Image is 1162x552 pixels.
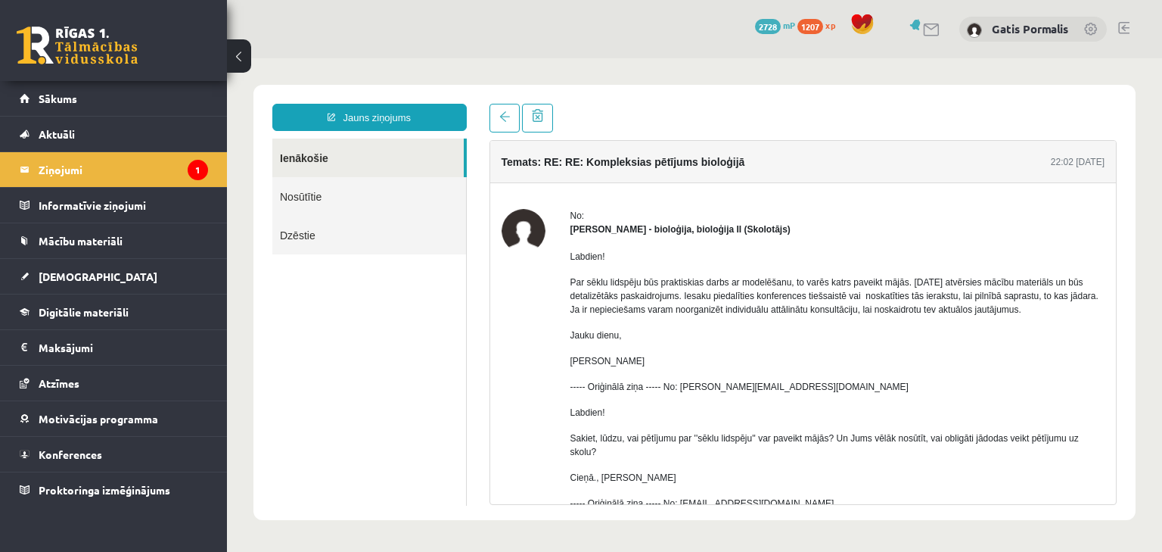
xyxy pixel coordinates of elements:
p: Jauku dienu, [343,270,878,284]
div: 22:02 [DATE] [824,97,878,111]
legend: Ziņojumi [39,152,208,187]
legend: Informatīvie ziņojumi [39,188,208,223]
p: Labdien! [343,192,878,205]
span: Atzīmes [39,376,79,390]
span: Aktuāli [39,127,75,141]
span: mP [783,19,795,31]
a: Konferences [20,437,208,472]
strong: [PERSON_NAME] - bioloģija, bioloģija II (Skolotājs) [343,166,564,176]
a: Mācību materiāli [20,223,208,258]
span: Sākums [39,92,77,105]
a: Maksājumi [20,330,208,365]
a: Rīgas 1. Tālmācības vidusskola [17,27,138,64]
a: Nosūtītie [45,119,239,157]
a: Ienākošie [45,80,237,119]
a: [DEMOGRAPHIC_DATA] [20,259,208,294]
a: Gatis Pormalis [992,21,1068,36]
span: Motivācijas programma [39,412,158,426]
a: Dzēstie [45,157,239,196]
span: xp [825,19,835,31]
a: 2728 mP [755,19,795,31]
p: Cieņā., [PERSON_NAME] [343,413,878,426]
p: Labdien! [343,348,878,361]
span: 1207 [797,19,823,34]
h4: Temats: RE: RE: Kompleksias pētījums bioloģijā [275,98,518,110]
legend: Maksājumi [39,330,208,365]
a: 1207 xp [797,19,843,31]
span: 2728 [755,19,781,34]
i: 1 [188,160,208,180]
a: Proktoringa izmēģinājums [20,472,208,507]
a: Ziņojumi1 [20,152,208,187]
p: ----- Oriģinālā ziņa ----- No: [EMAIL_ADDRESS][DOMAIN_NAME] [343,438,878,452]
p: Sakiet, lūdzu, vai pētījumu par ''sēklu lidspēju'' var paveikt mājās? Un Jums vēlāk nosūtīt, vai ... [343,373,878,401]
span: Konferences [39,448,102,461]
p: [PERSON_NAME] [343,296,878,310]
div: No: [343,151,878,164]
img: Elza Saulīte - bioloģija, bioloģija II [275,151,318,195]
p: ----- Oriģinālā ziņa ----- No: [PERSON_NAME][EMAIL_ADDRESS][DOMAIN_NAME] [343,322,878,335]
a: Motivācijas programma [20,401,208,436]
span: Proktoringa izmēģinājums [39,483,170,497]
a: Atzīmes [20,366,208,401]
img: Gatis Pormalis [967,23,982,38]
a: Jauns ziņojums [45,45,240,73]
span: [DEMOGRAPHIC_DATA] [39,270,157,283]
a: Sākums [20,81,208,116]
span: Mācību materiāli [39,234,123,248]
a: Informatīvie ziņojumi [20,188,208,223]
a: Aktuāli [20,117,208,151]
span: Digitālie materiāli [39,305,129,319]
a: Digitālie materiāli [20,295,208,329]
p: Par sēklu lidspēju būs praktiskias darbs ar modelēšanu, to varēs katrs paveikt mājās. [DATE] atvē... [343,217,878,258]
